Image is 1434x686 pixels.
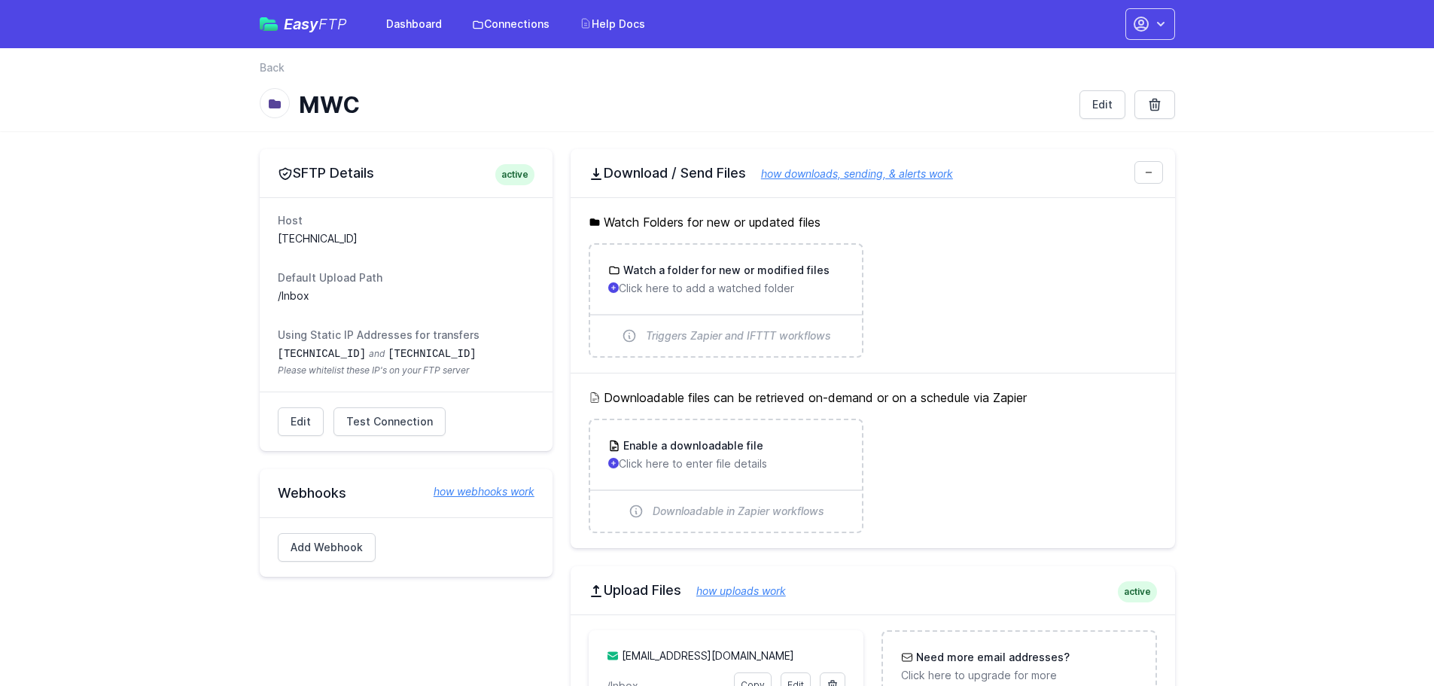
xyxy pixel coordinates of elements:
[278,164,534,182] h2: SFTP Details
[589,581,1157,599] h2: Upload Files
[646,328,831,343] span: Triggers Zapier and IFTTT workflows
[260,60,1175,84] nav: Breadcrumb
[278,328,534,343] dt: Using Static IP Addresses for transfers
[260,17,278,31] img: easyftp_logo.png
[278,533,376,562] a: Add Webhook
[318,15,347,33] span: FTP
[590,245,862,356] a: Watch a folder for new or modified files Click here to add a watched folder Triggers Zapier and I...
[333,407,446,436] a: Test Connection
[589,213,1157,231] h5: Watch Folders for new or updated files
[620,438,763,453] h3: Enable a downloadable file
[589,164,1157,182] h2: Download / Send Files
[590,420,862,532] a: Enable a downloadable file Click here to enter file details Downloadable in Zapier workflows
[681,584,786,597] a: how uploads work
[463,11,559,38] a: Connections
[388,348,476,360] code: [TECHNICAL_ID]
[1118,581,1157,602] span: active
[746,167,953,180] a: how downloads, sending, & alerts work
[278,348,367,360] code: [TECHNICAL_ID]
[278,484,534,502] h2: Webhooks
[622,649,794,662] a: [EMAIL_ADDRESS][DOMAIN_NAME]
[278,407,324,436] a: Edit
[377,11,451,38] a: Dashboard
[653,504,824,519] span: Downloadable in Zapier workflows
[299,91,1067,118] h1: MWC
[260,17,347,32] a: EasyFTP
[608,281,844,296] p: Click here to add a watched folder
[278,213,534,228] dt: Host
[278,231,534,246] dd: [TECHNICAL_ID]
[901,668,1137,683] p: Click here to upgrade for more
[571,11,654,38] a: Help Docs
[278,288,534,303] dd: /Inbox
[346,414,433,429] span: Test Connection
[608,456,844,471] p: Click here to enter file details
[369,348,385,359] span: and
[495,164,534,185] span: active
[260,60,285,75] a: Back
[278,270,534,285] dt: Default Upload Path
[284,17,347,32] span: Easy
[278,364,534,377] span: Please whitelist these IP's on your FTP server
[620,263,830,278] h3: Watch a folder for new or modified files
[589,389,1157,407] h5: Downloadable files can be retrieved on-demand or on a schedule via Zapier
[913,650,1070,665] h3: Need more email addresses?
[1079,90,1125,119] a: Edit
[419,484,534,499] a: how webhooks work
